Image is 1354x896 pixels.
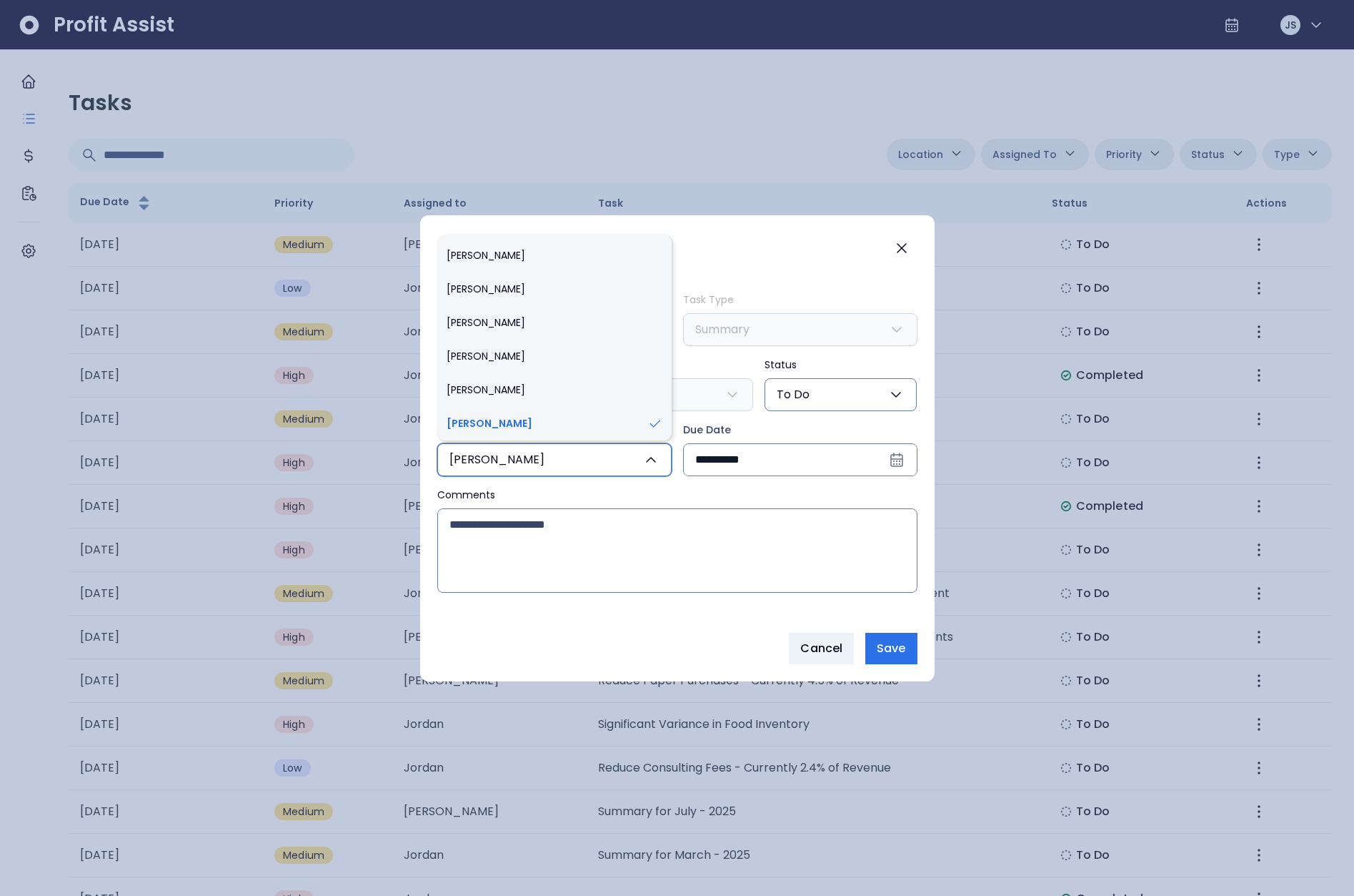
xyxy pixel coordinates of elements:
li: [PERSON_NAME] [437,239,672,272]
span: Cancel [800,640,842,657]
button: Open calendar [885,448,908,471]
span: Task Type [683,292,734,307]
li: [PERSON_NAME] [437,306,672,340]
label: Due Date [683,423,917,438]
span: Save [877,640,905,657]
span: Comments [437,488,495,502]
span: To Do [777,386,810,403]
li: [PERSON_NAME] [437,373,672,407]
li: [PERSON_NAME] [437,272,672,306]
span: Summary [695,321,750,338]
button: Save [865,633,917,664]
span: Status [765,358,797,372]
span: [PERSON_NAME] [449,451,544,468]
li: [PERSON_NAME] [437,407,672,440]
button: Close [886,232,917,264]
li: [PERSON_NAME] [437,340,672,373]
button: Cancel [789,633,854,664]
